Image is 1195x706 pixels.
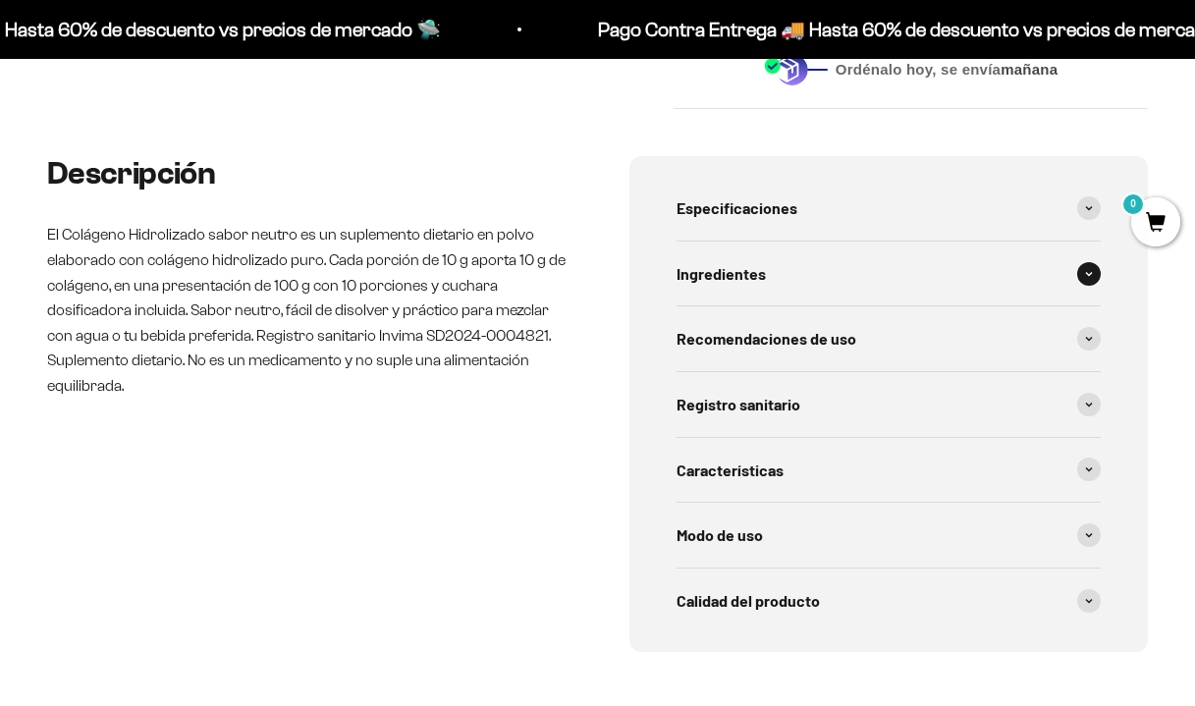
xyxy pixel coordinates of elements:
[677,306,1102,371] summary: Recomendaciones de uso
[677,242,1102,306] summary: Ingredientes
[1121,192,1145,216] mark: 0
[677,392,800,417] span: Registro sanitario
[677,588,820,614] span: Calidad del producto
[677,569,1102,633] summary: Calidad del producto
[1001,61,1058,78] b: mañana
[509,14,1156,45] p: Pago Contra Entrega 🚚 Hasta 60% de descuento vs precios de mercado 🛸
[677,372,1102,437] summary: Registro sanitario
[677,522,763,548] span: Modo de uso
[1131,213,1180,235] a: 0
[47,156,567,190] h2: Descripción
[677,195,797,221] span: Especificaciones
[677,503,1102,568] summary: Modo de uso
[677,458,784,483] span: Características
[764,53,828,85] img: Despacho sin intermediarios
[47,222,567,398] p: El Colágeno Hidrolizado sabor neutro es un suplemento dietario en polvo elaborado con colágeno hi...
[677,261,766,287] span: Ingredientes
[677,438,1102,503] summary: Características
[836,59,1059,81] span: Ordénalo hoy, se envía
[677,326,856,352] span: Recomendaciones de uso
[677,176,1102,241] summary: Especificaciones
